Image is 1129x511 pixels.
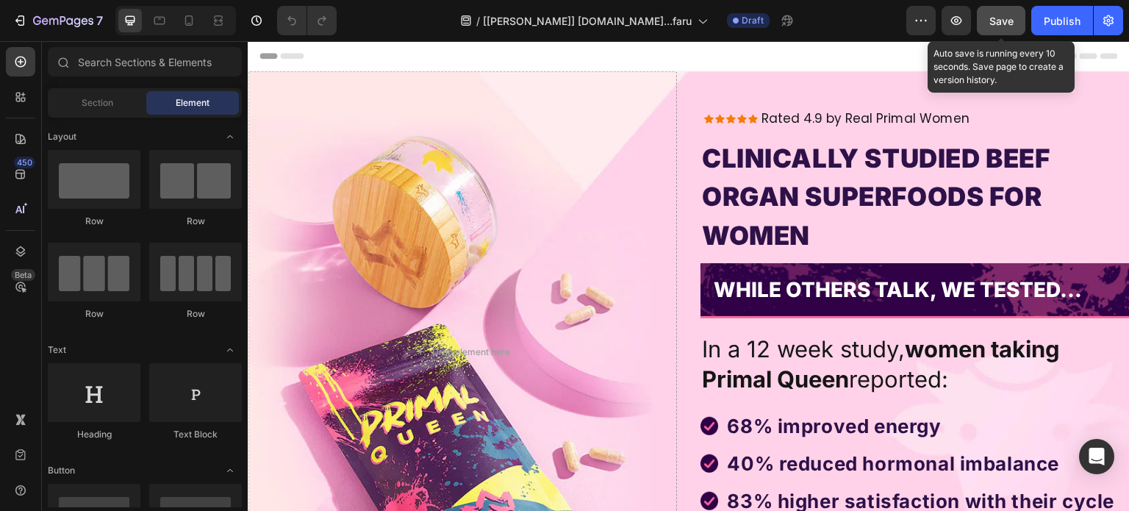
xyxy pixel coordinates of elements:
[48,428,140,441] div: Heading
[465,234,870,263] h2: WHILE OTHERS TALK, WE TESTED...
[453,376,470,393] img: gempages_511364164535452839-a3f2a16a-6e53-476b-a521-63a8f1ea3f82.png
[6,6,110,35] button: 7
[479,371,868,399] p: 68% improved energy
[48,130,76,143] span: Layout
[218,338,242,362] span: Toggle open
[48,307,140,321] div: Row
[149,428,242,441] div: Text Block
[218,459,242,482] span: Toggle open
[479,408,868,437] p: 40% reduced hormonal imbalance
[96,12,103,29] p: 7
[476,13,480,29] span: /
[48,47,242,76] input: Search Sections & Elements
[218,125,242,149] span: Toggle open
[48,464,75,477] span: Button
[454,294,812,351] strong: women taking Primal Queen
[479,446,868,474] p: 83% higher satisfaction with their cycle
[454,293,881,353] p: In a 12 week study, reported:
[11,269,35,281] div: Beta
[14,157,35,168] div: 450
[514,68,722,87] p: Rated 4.9 by Real Primal Women
[1031,6,1093,35] button: Publish
[1079,439,1114,474] div: Open Intercom Messenger
[977,6,1025,35] button: Save
[453,413,470,431] img: gempages_511364164535452839-a3f2a16a-6e53-476b-a521-63a8f1ea3f82.png
[248,41,1129,511] iframe: Design area
[149,307,242,321] div: Row
[453,451,470,468] img: gempages_511364164535452839-a3f2a16a-6e53-476b-a521-63a8f1ea3f82.png
[48,343,66,357] span: Text
[48,215,140,228] div: Row
[82,96,113,110] span: Section
[989,15,1014,27] span: Save
[184,305,262,317] div: Drop element here
[149,215,242,228] div: Row
[277,6,337,35] div: Undo/Redo
[453,96,882,215] h2: CLINICALLY STUDIED BEEF ORGAN SUPERFOODS FOR WOMEN
[483,13,692,29] span: [[PERSON_NAME]] [DOMAIN_NAME]...faru
[176,96,209,110] span: Element
[1044,13,1080,29] div: Publish
[742,14,764,27] span: Draft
